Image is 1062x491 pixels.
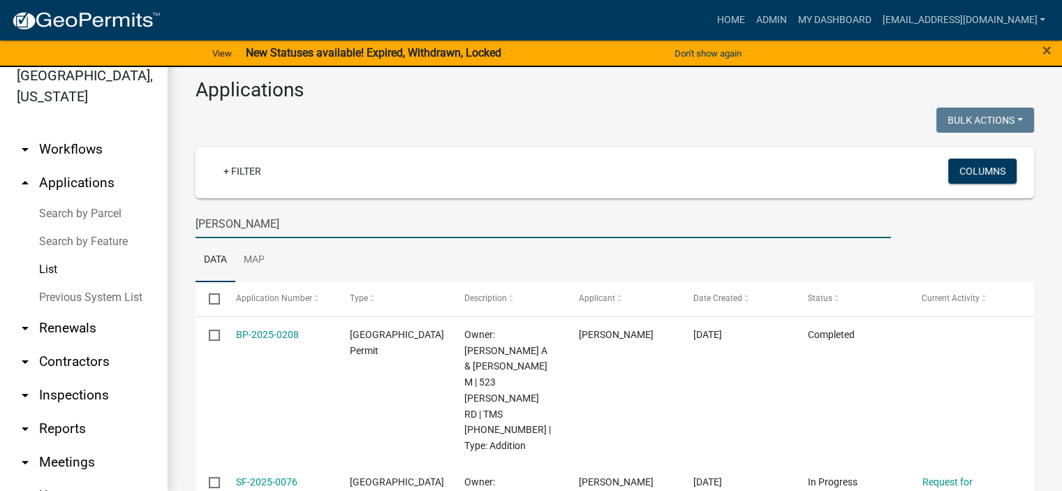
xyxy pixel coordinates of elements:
a: + Filter [212,159,272,184]
a: View [207,42,237,65]
span: Type [350,293,368,303]
span: Current Activity [922,293,980,303]
button: Don't show again [669,42,747,65]
i: arrow_drop_down [17,320,34,337]
span: JOSHUA TIMMS [579,476,654,488]
datatable-header-cell: Current Activity [908,282,1023,316]
span: 06/24/2025 [693,329,722,340]
datatable-header-cell: Applicant [566,282,680,316]
i: arrow_drop_down [17,454,34,471]
a: Data [196,238,235,283]
button: Bulk Actions [936,108,1034,133]
span: Description [464,293,507,303]
i: arrow_drop_up [17,175,34,191]
i: arrow_drop_down [17,141,34,158]
span: Applicant [579,293,615,303]
a: My Dashboard [792,7,876,34]
span: 06/20/2025 [693,476,722,488]
i: arrow_drop_down [17,420,34,437]
datatable-header-cell: Application Number [222,282,337,316]
a: BP-2025-0208 [236,329,299,340]
span: Status [808,293,832,303]
span: Owner: HALL MICHEAL A & KERRI M | 523 FRANK MILLER RD | TMS 083-00-00-078 | Type: Addition [464,329,551,451]
span: Date Created [693,293,742,303]
datatable-header-cell: Date Created [680,282,795,316]
i: arrow_drop_down [17,353,34,370]
span: Abbeville County Building Permit [350,329,444,356]
span: × [1042,41,1052,60]
button: Columns [948,159,1017,184]
datatable-header-cell: Type [337,282,451,316]
button: Close [1042,42,1052,59]
span: Completed [808,329,855,340]
datatable-header-cell: Description [451,282,566,316]
i: arrow_drop_down [17,387,34,404]
a: Home [711,7,750,34]
a: Map [235,238,273,283]
a: [EMAIL_ADDRESS][DOMAIN_NAME] [876,7,1051,34]
span: In Progress [808,476,857,488]
datatable-header-cell: Status [794,282,908,316]
datatable-header-cell: Select [196,282,222,316]
a: SF-2025-0076 [236,476,297,488]
strong: New Statuses available! Expired, Withdrawn, Locked [246,46,501,59]
span: Julian Martin [579,329,654,340]
span: Application Number [236,293,312,303]
input: Search for applications [196,210,891,238]
a: Admin [750,7,792,34]
h3: Applications [196,78,1034,102]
